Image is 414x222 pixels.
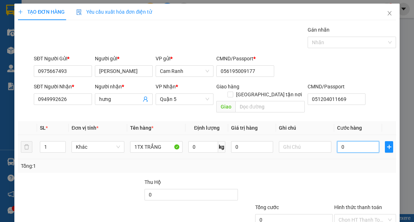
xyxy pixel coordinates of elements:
button: Close [379,4,400,24]
button: plus [385,141,393,153]
div: Tổng: 1 [21,162,160,170]
input: 0 [231,141,273,153]
img: icon [76,9,82,15]
span: plus [385,144,392,150]
button: delete [21,141,32,153]
span: Đơn vị tính [72,125,98,131]
span: Quận 5 [160,94,209,105]
span: VP Nhận [156,84,176,89]
div: CMND/Passport [308,83,365,91]
span: Cước hàng [337,125,362,131]
th: Ghi chú [276,121,335,135]
span: Khác [76,142,120,152]
span: Tổng cước [255,204,279,210]
label: Gán nhãn [308,27,330,33]
span: Giao [216,101,235,112]
span: Định lượng [194,125,220,131]
span: user-add [143,96,148,102]
span: Giao hàng [216,84,239,89]
span: [GEOGRAPHIC_DATA] tận nơi [233,91,305,98]
input: Dọc đường [235,101,305,112]
div: SĐT Người Nhận [34,83,92,91]
div: SĐT Người Gửi [34,55,92,63]
span: kg [218,141,225,153]
div: VP gửi [156,55,213,63]
div: CMND/Passport [216,55,274,63]
input: Ghi Chú [279,141,332,153]
input: VD: Bàn, Ghế [130,141,183,153]
div: Người gửi [95,55,153,63]
span: plus [18,9,23,14]
span: TẠO ĐƠN HÀNG [18,9,65,15]
label: Hình thức thanh toán [334,204,382,210]
span: Giá trị hàng [231,125,258,131]
div: Người nhận [95,83,153,91]
span: Tên hàng [130,125,153,131]
span: SL [40,125,46,131]
span: Yêu cầu xuất hóa đơn điện tử [76,9,152,15]
span: close [387,10,392,16]
span: Cam Ranh [160,66,209,77]
span: Thu Hộ [144,179,161,185]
